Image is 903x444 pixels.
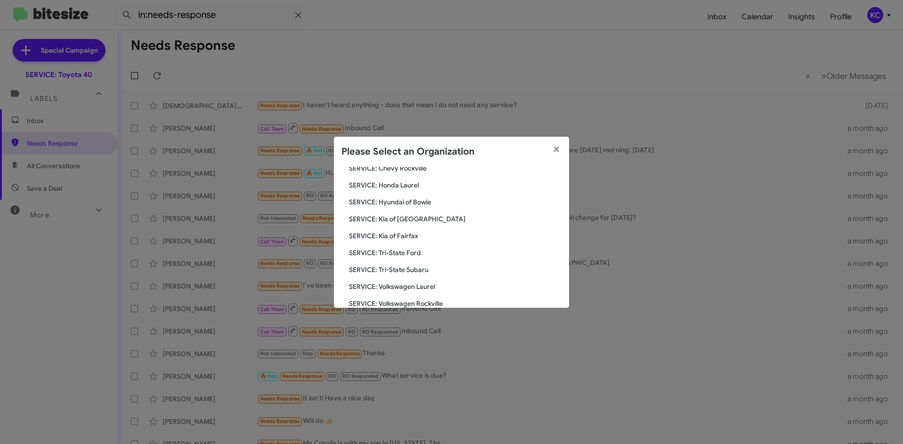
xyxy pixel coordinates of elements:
span: SERVICE: Tri-State Ford [349,248,562,257]
span: SERVICE: Kia of [GEOGRAPHIC_DATA] [349,214,562,224]
span: SERVICE: Chevy Rockville [349,164,562,173]
span: SERVICE: Volkswagen Laurel [349,282,562,291]
span: SERVICE: Kia of Fairfax [349,231,562,241]
h2: Please Select an Organization [341,144,475,159]
span: SERVICE: Tri-State Subaru [349,265,562,274]
span: SERVICE: Volkswagen Rockville [349,299,562,308]
span: SERVICE: Honda Laurel [349,180,562,190]
span: SERVICE: Hyundai of Bowie [349,197,562,207]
